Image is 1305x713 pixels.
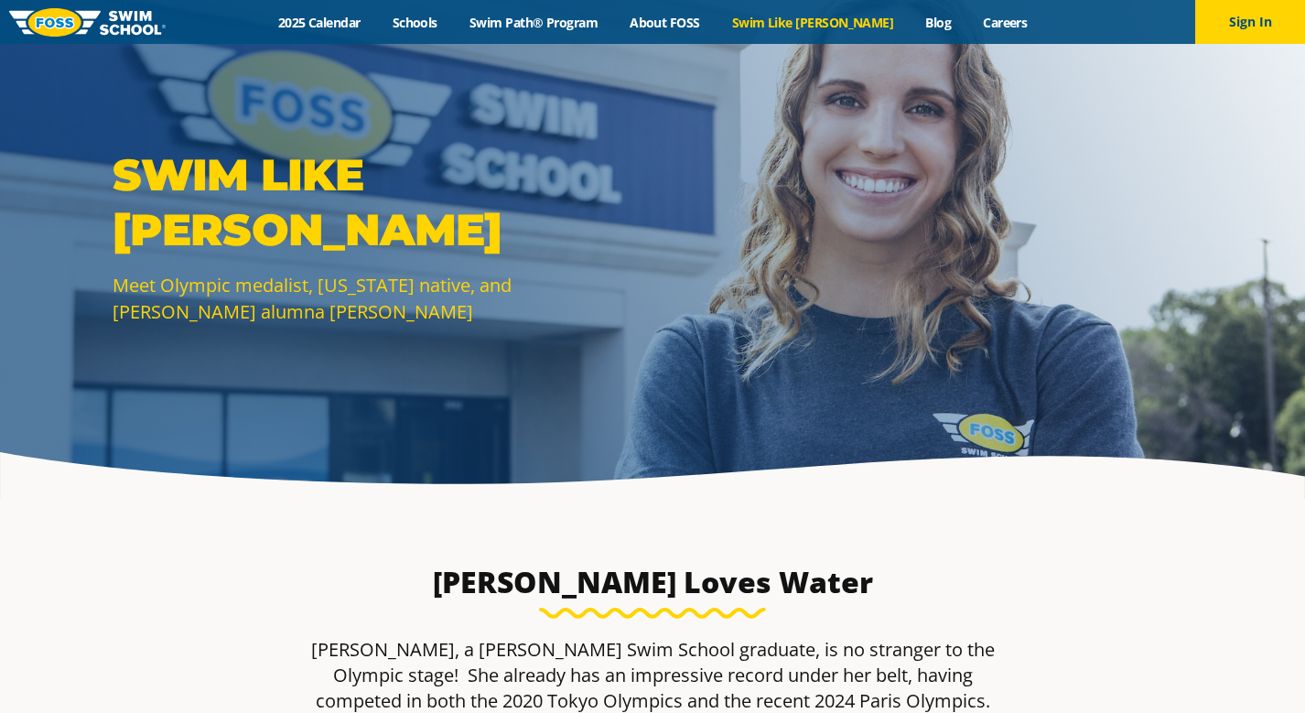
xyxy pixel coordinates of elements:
[910,14,967,31] a: Blog
[113,147,643,257] p: SWIM LIKE [PERSON_NAME]
[376,14,453,31] a: Schools
[453,14,613,31] a: Swim Path® Program
[113,272,643,325] p: Meet Olympic medalist, [US_STATE] native, and [PERSON_NAME] alumna [PERSON_NAME]
[967,14,1043,31] a: Careers
[404,564,901,600] h3: [PERSON_NAME] Loves Water
[614,14,717,31] a: About FOSS
[262,14,376,31] a: 2025 Calendar
[716,14,910,31] a: Swim Like [PERSON_NAME]
[9,8,166,37] img: FOSS Swim School Logo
